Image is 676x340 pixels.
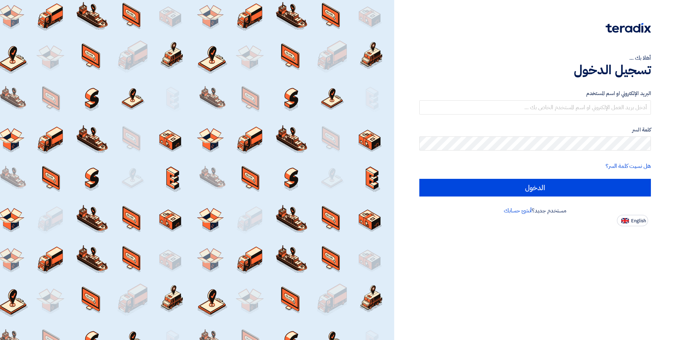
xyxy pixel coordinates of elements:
label: البريد الإلكتروني او اسم المستخدم [419,89,651,98]
input: أدخل بريد العمل الإلكتروني او اسم المستخدم الخاص بك ... [419,100,651,115]
span: English [631,218,646,223]
label: كلمة السر [419,126,651,134]
a: أنشئ حسابك [504,206,532,215]
input: الدخول [419,179,651,197]
img: en-US.png [621,218,629,223]
img: Teradix logo [606,23,651,33]
h1: تسجيل الدخول [419,62,651,78]
div: أهلا بك ... [419,54,651,62]
a: هل نسيت كلمة السر؟ [606,162,651,170]
button: English [617,215,648,226]
div: مستخدم جديد؟ [419,206,651,215]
